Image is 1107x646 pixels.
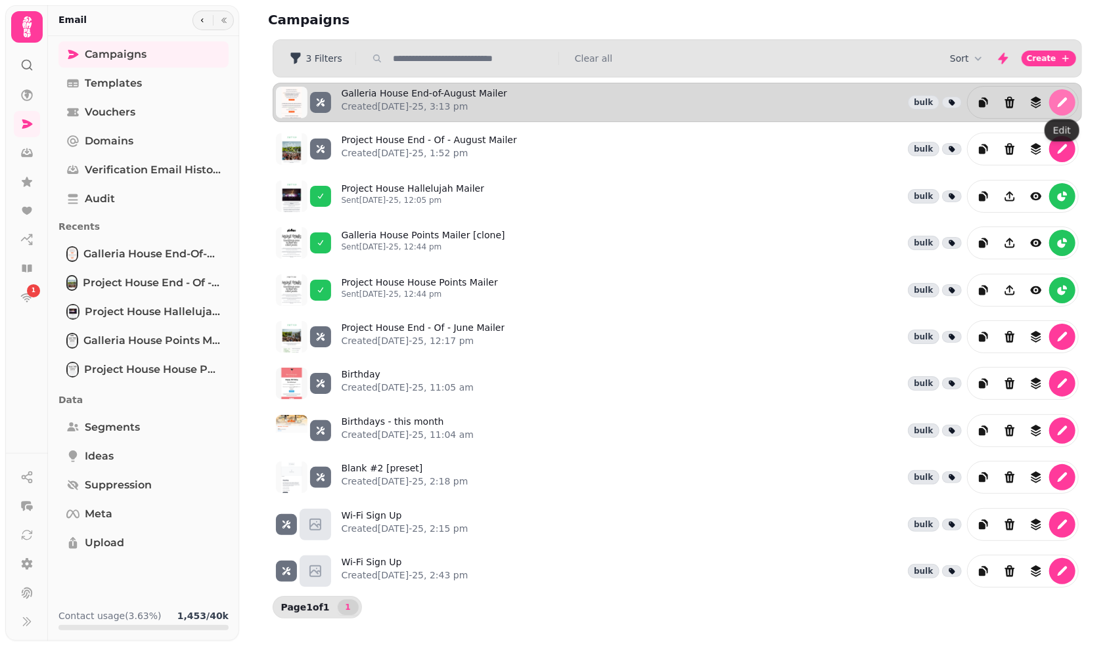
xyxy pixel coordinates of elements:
button: edit [1049,324,1075,350]
h2: Campaigns [268,11,520,29]
img: aHR0cHM6Ly9zdGFtcGVkZS1zZXJ2aWNlLXByb2QtdGVtcGxhdGUtcHJldmlld3MuczMuZXUtd2VzdC0xLmFtYXpvbmF3cy5jb... [276,462,307,493]
button: revisions [1023,464,1049,490]
button: duplicate [970,89,997,116]
b: 1,453 / 40k [177,611,229,621]
button: duplicate [970,230,997,256]
button: Clear all [575,52,612,65]
span: Campaigns [85,47,147,62]
p: Page 1 of 1 [276,601,335,614]
div: bulk [908,517,939,532]
button: 1 [338,599,359,615]
button: revisions [1023,511,1049,538]
button: view [1023,183,1049,209]
span: Suppression [85,477,152,493]
span: 1 [32,286,35,295]
img: Project House House Points Mailer [68,363,78,376]
p: Data [58,388,229,412]
a: Project House End - Of - August MailerCreated[DATE]-25, 1:52 pm [342,133,517,165]
button: revisions [1023,370,1049,397]
div: Edit [1045,119,1079,142]
button: view [1023,277,1049,303]
a: Project House House Points MailerProject House House Points Mailer [58,356,229,383]
span: Project House End - Of - August Mailer [83,275,221,291]
span: Meta [85,506,112,522]
a: BirthdayCreated[DATE]-25, 11:05 am [342,368,474,399]
span: Ideas [85,448,114,464]
button: Delete [997,89,1023,116]
button: Share campaign preview [997,230,1023,256]
span: Galleria House End-of-August Mailer [83,246,221,262]
img: Project House Hallelujah Mailer [68,305,78,318]
button: edit [1049,89,1075,116]
img: aHR0cHM6Ly9zdGFtcGVkZS1zZXJ2aWNlLXByb2QtdGVtcGxhdGUtcHJldmlld3MuczMuZXUtd2VzdC0xLmFtYXpvbmF3cy5jb... [276,227,307,259]
button: 3 Filters [279,48,353,69]
a: Segments [58,414,229,441]
button: duplicate [970,511,997,538]
p: Created [DATE]-25, 2:43 pm [342,569,468,582]
span: Verification email history [85,162,221,178]
p: Created [DATE]-25, 1:52 pm [342,146,517,160]
a: Upload [58,530,229,556]
a: Verification email history [58,157,229,183]
a: 1 [14,284,40,311]
span: Create [1027,54,1056,62]
p: Created [DATE]-25, 11:05 am [342,381,474,394]
span: Project House Hallelujah Mailer [85,304,221,320]
button: Delete [997,418,1023,444]
p: Recents [58,215,229,238]
button: revisions [1023,136,1049,162]
nav: Pagination [338,599,359,615]
span: Upload [85,535,124,551]
a: Vouchers [58,99,229,125]
button: revisions [1023,324,1049,350]
img: aHR0cHM6Ly9zdGFtcGVkZS1zZXJ2aWNlLXByb2QtdGVtcGxhdGUtcHJldmlld3MuczMuZXUtd2VzdC0xLmFtYXpvbmF3cy5jb... [276,87,307,118]
button: reports [1049,277,1075,303]
a: Ideas [58,443,229,469]
a: Project House House Points MailerSent[DATE]-25, 12:44 pm [342,276,498,305]
button: edit [1049,370,1075,397]
div: bulk [908,564,939,578]
a: Templates [58,70,229,97]
a: Blank #2 [preset]Created[DATE]-25, 2:18 pm [342,462,468,493]
a: Wi-Fi Sign UpCreated[DATE]-25, 2:15 pm [342,509,468,540]
div: bulk [908,470,939,484]
a: Domains [58,128,229,154]
p: Created [DATE]-25, 11:04 am [342,428,474,441]
button: Delete [997,136,1023,162]
p: Created [DATE]-25, 2:18 pm [342,475,468,488]
button: duplicate [970,324,997,350]
span: Galleria House Points Mailer [clone] [83,333,221,349]
button: duplicate [970,370,997,397]
a: Galleria House Points Mailer [clone]Galleria House Points Mailer [clone] [58,328,229,354]
p: Created [DATE]-25, 3:13 pm [342,100,507,113]
button: duplicate [970,277,997,303]
button: revisions [1023,558,1049,584]
button: reports [1049,230,1075,256]
a: Audit [58,186,229,212]
a: Project House Hallelujah MailerProject House Hallelujah Mailer [58,299,229,325]
button: Delete [997,370,1023,397]
a: Galleria House End-of-August MailerCreated[DATE]-25, 3:13 pm [342,87,507,118]
p: Created [DATE]-25, 12:17 pm [342,334,505,347]
button: duplicate [970,183,997,209]
div: bulk [908,142,939,156]
div: bulk [908,423,939,438]
button: Delete [997,324,1023,350]
button: duplicate [970,464,997,490]
button: Create [1022,51,1076,66]
img: aHR0cHM6Ly9zdGFtcGVkZS1zZXJ2aWNlLXByb2QtdGVtcGxhdGUtcHJldmlld3MuczMuZXUtd2VzdC0xLmFtYXpvbmF3cy5jb... [276,274,307,306]
a: Wi-Fi Sign UpCreated[DATE]-25, 2:43 pm [342,555,468,587]
img: aHR0cHM6Ly9zdGFtcGVkZS1zZXJ2aWNlLXByb2QtdGVtcGxhdGUtcHJldmlld3MuczMuZXUtd2VzdC0xLmFtYXpvbmF3cy5jb... [276,181,307,212]
div: bulk [908,189,939,204]
img: aHR0cHM6Ly9zdGFtcGVkZS1zZXJ2aWNlLXByb2QtdGVtcGxhdGUtcHJldmlld3MuczMuZXUtd2VzdC0xLmFtYXpvbmF3cy5jb... [276,415,307,446]
button: Delete [997,511,1023,538]
p: Sent [DATE]-25, 12:05 pm [342,195,485,205]
a: Project House Hallelujah MailerSent[DATE]-25, 12:05 pm [342,182,485,211]
span: 3 Filters [306,54,342,63]
button: edit [1049,464,1075,490]
p: Sent [DATE]-25, 12:44 pm [342,242,505,252]
a: Galleria House Points Mailer [clone]Sent[DATE]-25, 12:44 pm [342,228,505,257]
div: bulk [908,95,939,110]
span: Vouchers [85,104,135,120]
button: duplicate [970,136,997,162]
